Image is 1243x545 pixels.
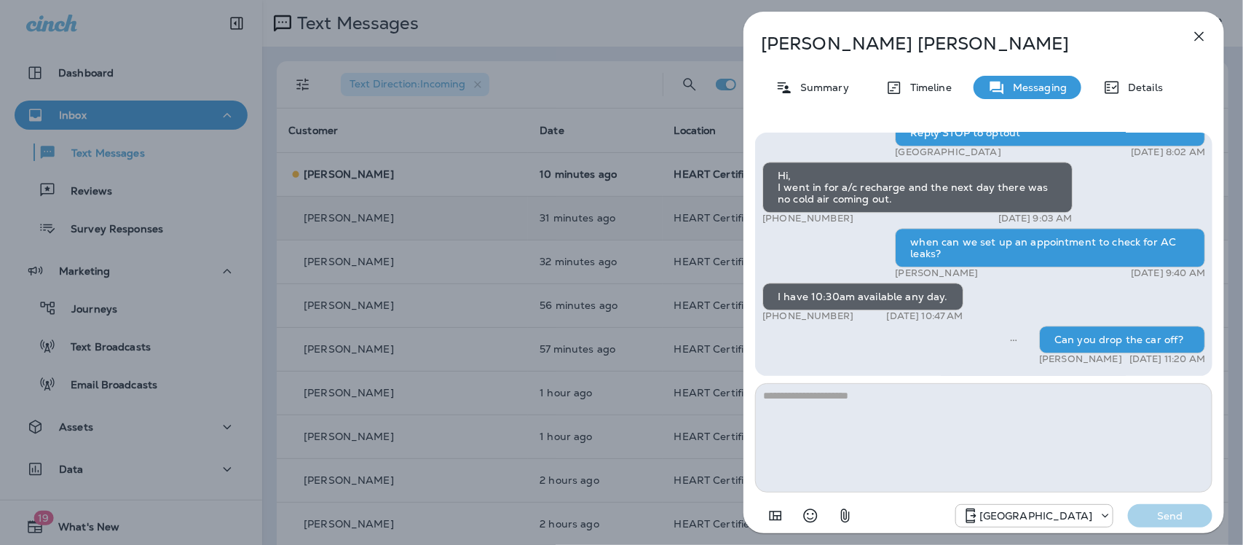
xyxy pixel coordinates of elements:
[998,213,1073,224] p: [DATE] 9:03 AM
[979,510,1092,522] p: [GEOGRAPHIC_DATA]
[1131,146,1205,158] p: [DATE] 8:02 AM
[1131,267,1205,279] p: [DATE] 9:40 AM
[762,162,1073,213] div: Hi, I went in for a/c recharge and the next day there was no cold air coming out.
[1039,353,1122,365] p: [PERSON_NAME]
[1006,82,1067,93] p: Messaging
[762,213,853,224] p: [PHONE_NUMBER]
[895,228,1205,267] div: when can we set up an appointment to check for AC leaks?
[761,501,790,530] button: Add in a premade template
[1129,353,1205,365] p: [DATE] 11:20 AM
[1121,82,1163,93] p: Details
[895,267,978,279] p: [PERSON_NAME]
[762,310,853,322] p: [PHONE_NUMBER]
[895,146,1001,158] p: [GEOGRAPHIC_DATA]
[793,82,849,93] p: Summary
[762,283,963,310] div: I have 10:30am available any day.
[1010,332,1017,345] span: Sent
[761,34,1159,54] p: [PERSON_NAME] [PERSON_NAME]
[1039,326,1205,353] div: Can you drop the car off?
[796,501,825,530] button: Select an emoji
[887,310,963,322] p: [DATE] 10:47 AM
[903,82,952,93] p: Timeline
[956,507,1113,525] div: +1 (847) 262-3704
